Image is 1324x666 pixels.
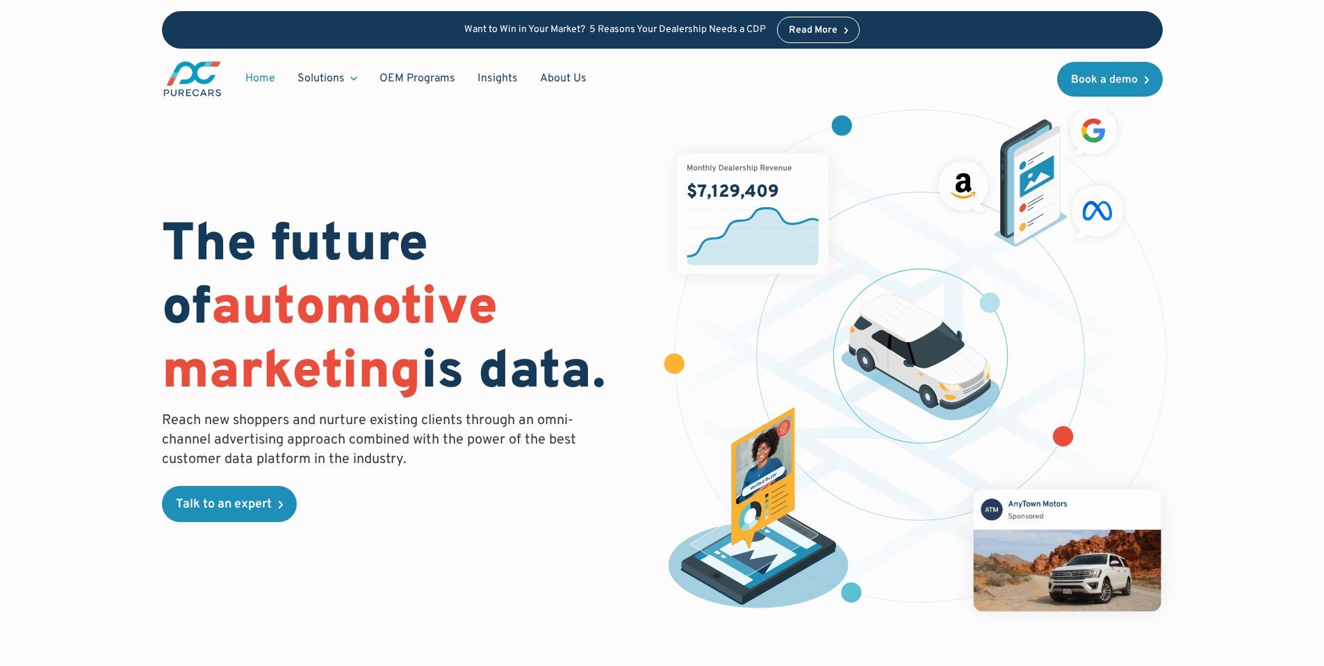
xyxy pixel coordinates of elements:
div: Talk to an expert [176,498,272,511]
img: illustration of a vehicle [841,294,1001,421]
h1: The future of is data. [162,215,646,405]
img: chart showing monthly dealership revenue of $7m [677,153,828,274]
p: Reach new shoppers and nurture existing clients through an omni-channel advertising approach comb... [162,411,585,469]
a: Home [234,65,286,92]
div: Solutions [286,65,368,92]
a: About Us [529,65,598,92]
img: mockup of facebook post [947,463,1187,637]
a: Read More [777,17,860,43]
a: Book a demo [1057,62,1163,97]
div: Book a demo [1071,74,1138,86]
a: Insights [466,65,529,92]
a: OEM Programs [368,65,466,92]
p: Want to Win in Your Market? 5 Reasons Your Dealership Needs a CDP [464,24,766,36]
div: Solutions [297,71,345,86]
a: main [162,60,223,98]
img: persona of a buyer [655,407,863,615]
span: automotive marketing [162,276,498,406]
div: Read More [789,26,837,35]
a: Talk to an expert [162,486,297,522]
img: purecars logo [162,60,223,98]
img: ads on social media and advertising partners [931,100,1131,247]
